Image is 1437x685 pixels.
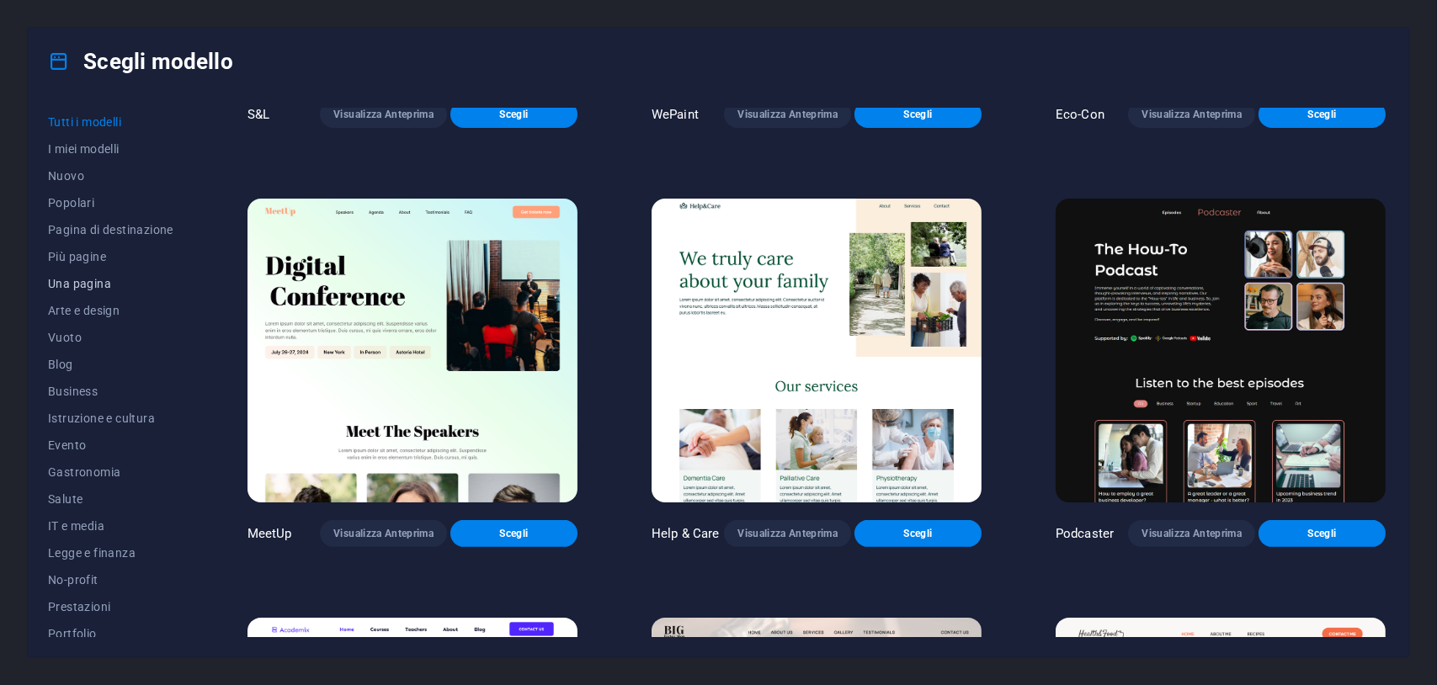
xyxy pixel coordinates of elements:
[48,277,173,290] span: Una pagina
[48,162,173,189] button: Nuovo
[48,142,173,156] span: I miei modelli
[48,593,173,620] button: Prestazioni
[868,527,968,540] span: Scegli
[1056,106,1104,123] p: Eco-Con
[48,486,173,512] button: Salute
[48,405,173,432] button: Istruzione e cultura
[854,520,982,547] button: Scegli
[450,101,577,128] button: Scegli
[1142,108,1242,121] span: Visualizza Anteprima
[48,600,173,613] span: Prestazioni
[320,520,447,547] button: Visualizza Anteprima
[333,108,434,121] span: Visualizza Anteprima
[1056,525,1114,542] p: Podcaster
[724,520,851,547] button: Visualizza Anteprima
[48,358,173,371] span: Blog
[48,539,173,566] button: Legge e finanza
[1272,527,1372,540] span: Scegli
[247,106,269,123] p: S&L
[737,108,838,121] span: Visualizza Anteprima
[464,108,564,121] span: Scegli
[1259,520,1386,547] button: Scegli
[48,432,173,459] button: Evento
[48,627,173,640] span: Portfolio
[1259,101,1386,128] button: Scegli
[48,304,173,317] span: Arte e design
[1142,527,1242,540] span: Visualizza Anteprima
[854,101,982,128] button: Scegli
[724,101,851,128] button: Visualizza Anteprima
[48,620,173,647] button: Portfolio
[1056,199,1386,502] img: Podcaster
[652,525,720,542] p: Help & Care
[48,297,173,324] button: Arte e design
[737,527,838,540] span: Visualizza Anteprima
[48,331,173,344] span: Vuoto
[48,438,173,452] span: Evento
[1128,101,1255,128] button: Visualizza Anteprima
[48,243,173,270] button: Più pagine
[48,189,173,216] button: Popolari
[48,573,173,587] span: No-profit
[247,199,577,502] img: MeetUp
[450,520,577,547] button: Scegli
[1272,108,1372,121] span: Scegli
[48,324,173,351] button: Vuoto
[48,519,173,533] span: IT e media
[48,115,173,129] span: Tutti i modelli
[48,196,173,210] span: Popolari
[48,223,173,236] span: Pagina di destinazione
[333,527,434,540] span: Visualizza Anteprima
[48,566,173,593] button: No-profit
[48,216,173,243] button: Pagina di destinazione
[652,106,699,123] p: WePaint
[48,169,173,183] span: Nuovo
[48,48,233,75] h4: Scegli modello
[652,199,982,502] img: Help & Care
[48,135,173,162] button: I miei modelli
[48,492,173,506] span: Salute
[48,385,173,398] span: Business
[48,250,173,263] span: Più pagine
[48,512,173,539] button: IT e media
[320,101,447,128] button: Visualizza Anteprima
[868,108,968,121] span: Scegli
[247,525,292,542] p: MeetUp
[48,459,173,486] button: Gastronomia
[48,109,173,135] button: Tutti i modelli
[48,270,173,297] button: Una pagina
[464,527,564,540] span: Scegli
[48,378,173,405] button: Business
[48,351,173,378] button: Blog
[48,546,173,560] span: Legge e finanza
[1128,520,1255,547] button: Visualizza Anteprima
[48,412,173,425] span: Istruzione e cultura
[48,465,173,479] span: Gastronomia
